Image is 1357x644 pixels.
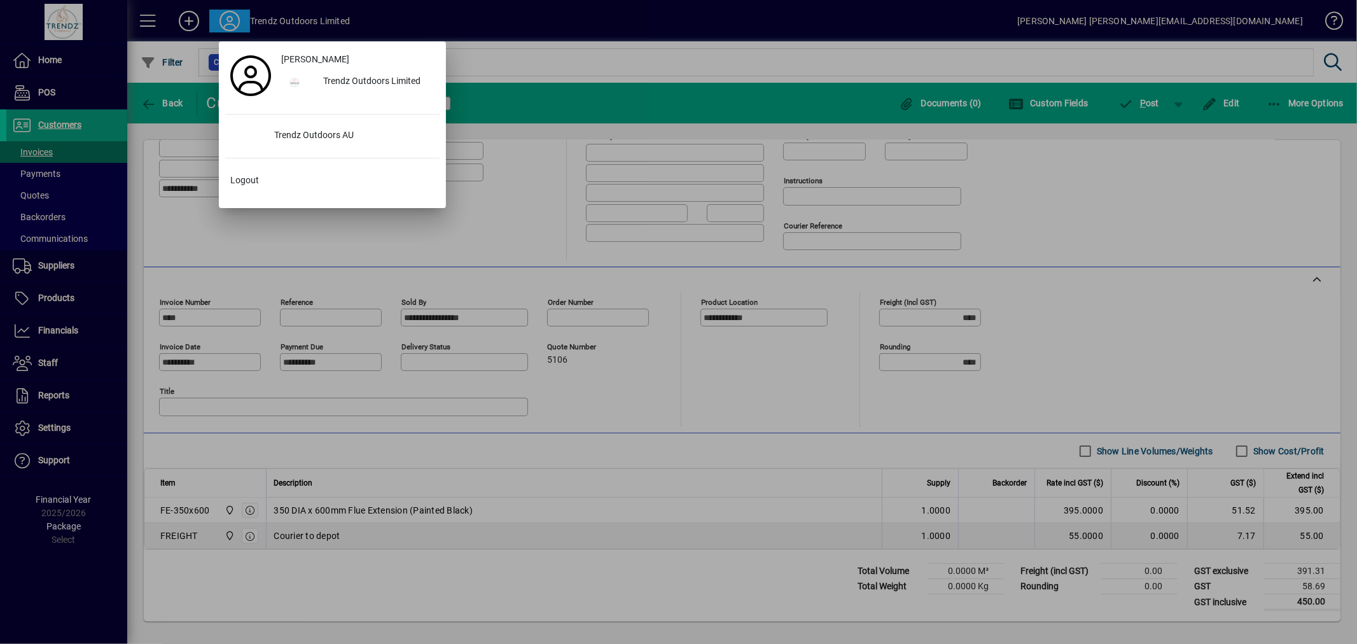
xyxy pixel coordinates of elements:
[230,174,259,187] span: Logout
[313,71,440,94] div: Trendz Outdoors Limited
[276,71,440,94] button: Trendz Outdoors Limited
[225,64,276,87] a: Profile
[281,53,349,66] span: [PERSON_NAME]
[225,125,440,148] button: Trendz Outdoors AU
[225,169,440,192] button: Logout
[276,48,440,71] a: [PERSON_NAME]
[265,125,440,148] div: Trendz Outdoors AU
